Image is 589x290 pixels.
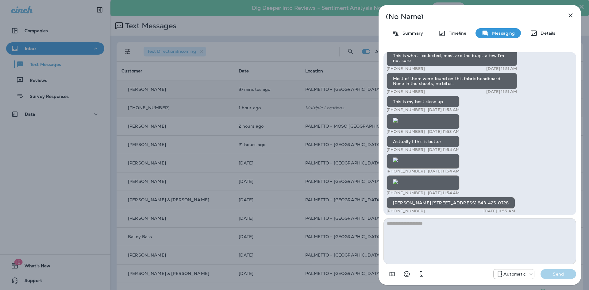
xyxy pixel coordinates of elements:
[387,107,425,112] p: [PHONE_NUMBER]
[387,191,425,195] p: [PHONE_NUMBER]
[537,31,555,36] p: Details
[387,73,517,89] div: Most of them were found on this fabric headboard. None in the sheets, no bites.
[483,209,515,214] p: [DATE] 11:55 AM
[428,107,460,112] p: [DATE] 11:53 AM
[387,41,517,67] div: This is what I collected, most are the bugs, a few I’m not sure
[393,157,398,162] img: twilio-download
[386,14,553,19] p: (No Name)
[387,147,425,152] p: [PHONE_NUMBER]
[428,129,460,134] p: [DATE] 11:53 AM
[401,268,413,280] button: Select an emoji
[399,31,423,36] p: Summary
[387,209,425,214] p: [PHONE_NUMBER]
[387,96,460,107] div: This is my best close up
[387,129,425,134] p: [PHONE_NUMBER]
[393,179,398,184] img: twilio-download
[489,31,515,36] p: Messaging
[393,118,398,123] img: twilio-download
[387,66,425,71] p: [PHONE_NUMBER]
[486,89,517,94] p: [DATE] 11:51 AM
[428,169,460,174] p: [DATE] 11:54 AM
[387,169,425,174] p: [PHONE_NUMBER]
[387,197,515,209] div: [PERSON_NAME] [STREET_ADDRESS] 843-425-0728
[446,31,466,36] p: Timeline
[387,89,425,94] p: [PHONE_NUMBER]
[428,147,460,152] p: [DATE] 11:54 AM
[387,136,460,147] div: Actually I this is better
[386,268,398,280] button: Add in a premade template
[503,272,525,276] p: Automatic
[486,66,517,71] p: [DATE] 11:51 AM
[428,191,460,195] p: [DATE] 11:54 AM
